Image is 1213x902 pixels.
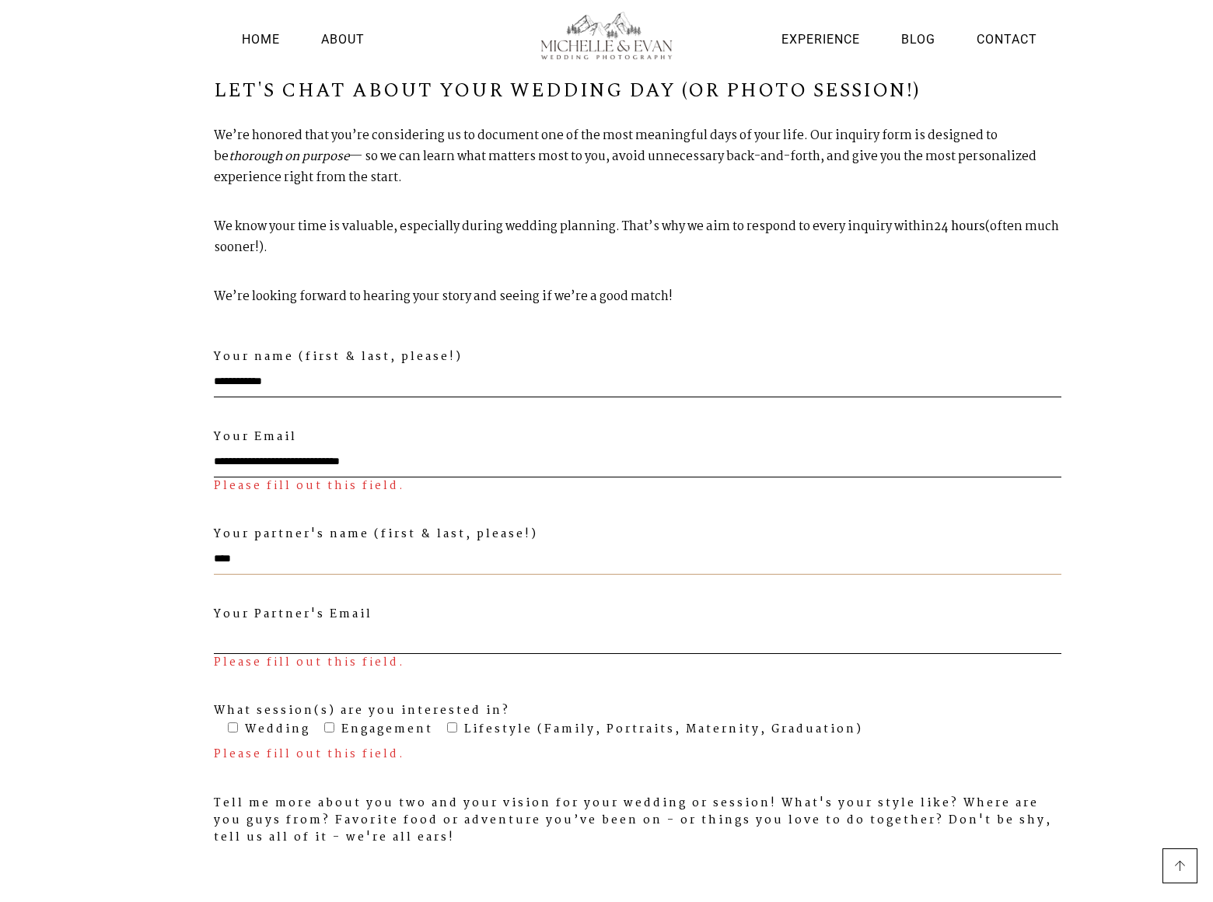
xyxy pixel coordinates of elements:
[778,29,864,50] a: Experience
[214,348,1061,397] label: Your name (first & last, please!)
[214,477,1061,495] span: Please fill out this field.
[460,720,863,739] span: Lifestyle (Family, Portraits, Maternity, Graduation)
[229,147,349,166] strong: thorough on purpose
[317,29,369,50] a: About
[214,446,1061,477] input: Your Email
[214,654,1061,671] span: Please fill out this field.
[897,29,939,50] a: Blog
[214,623,1061,654] input: Your Partner's Email
[337,720,433,739] span: Engagement
[214,76,921,106] span: Let's Chat About Your Wedding Day (or Photo Session!)
[214,746,1061,763] span: Please fill out this field.
[324,722,334,732] input: Engagement
[238,29,284,50] a: Home
[447,722,457,732] input: Lifestyle (Family, Portraits, Maternity, Graduation)
[214,272,1061,321] p: We’re looking forward to hearing your story and seeing if we’re a good match!
[214,111,1061,202] p: We’re honored that you’re considering us to document one of the most meaningful days of your life...
[214,526,1061,575] label: Your partner's name (first & last, please!)
[228,722,238,732] input: Wedding
[973,29,1041,50] a: Contact
[214,428,1061,495] label: Your Email
[934,217,985,236] strong: 24 hours
[240,720,310,739] span: Wedding
[214,202,1061,272] p: We know your time is valuable, especially during wedding planning. That’s why we aim to respond t...
[214,366,1061,397] input: Your name (first & last, please!)
[214,543,1061,574] input: Your partner's name (first & last, please!)
[214,606,1061,672] label: Your Partner's Email
[214,702,1061,763] label: What session(s) are you interested in?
